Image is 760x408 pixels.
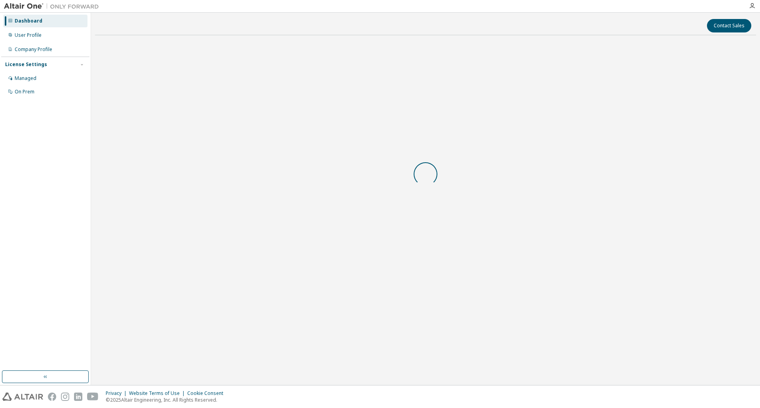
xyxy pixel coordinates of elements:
div: Dashboard [15,18,42,24]
div: On Prem [15,89,34,95]
img: facebook.svg [48,393,56,401]
div: License Settings [5,61,47,68]
div: Website Terms of Use [129,390,187,397]
img: Altair One [4,2,103,10]
img: altair_logo.svg [2,393,43,401]
div: Privacy [106,390,129,397]
img: instagram.svg [61,393,69,401]
div: Cookie Consent [187,390,228,397]
img: linkedin.svg [74,393,82,401]
p: © 2025 Altair Engineering, Inc. All Rights Reserved. [106,397,228,403]
div: Managed [15,75,36,82]
div: Company Profile [15,46,52,53]
div: User Profile [15,32,42,38]
img: youtube.svg [87,393,99,401]
button: Contact Sales [707,19,751,32]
